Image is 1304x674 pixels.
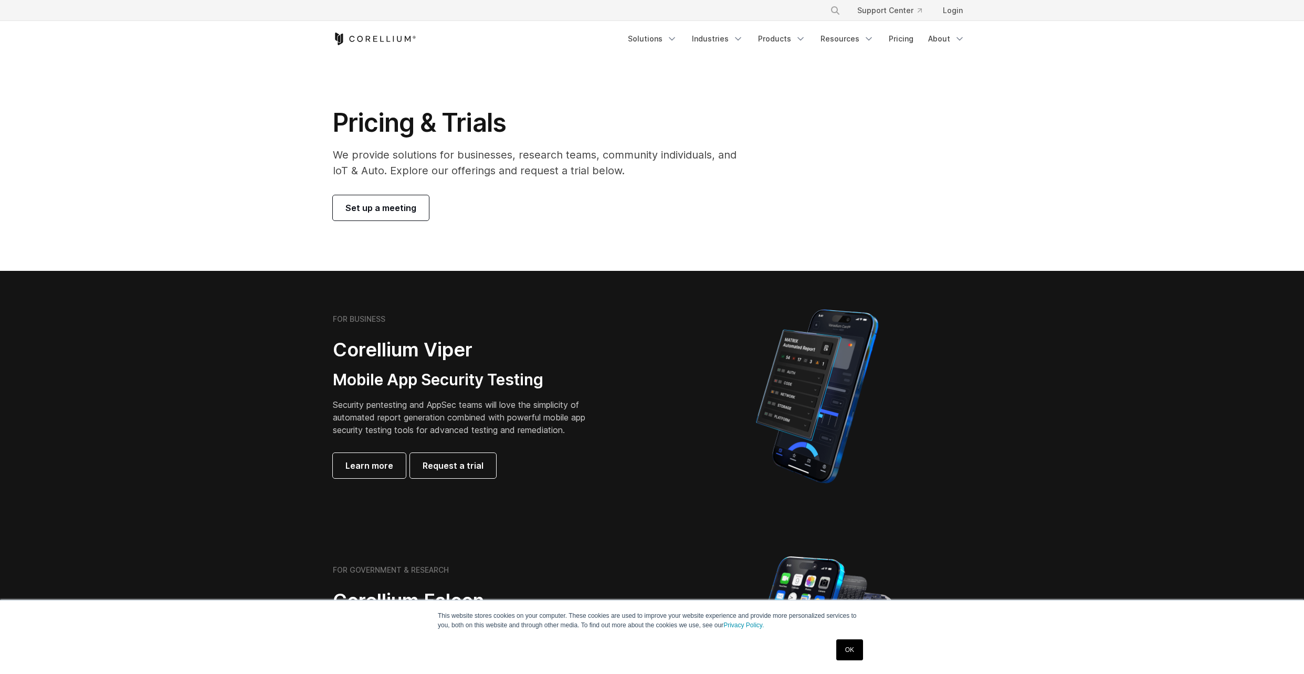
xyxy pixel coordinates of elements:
h2: Corellium Falcon [333,589,627,613]
h3: Mobile App Security Testing [333,370,602,390]
a: Support Center [849,1,930,20]
a: Industries [686,29,750,48]
a: Request a trial [410,453,496,478]
p: Security pentesting and AppSec teams will love the simplicity of automated report generation comb... [333,398,602,436]
a: Pricing [882,29,920,48]
h1: Pricing & Trials [333,107,751,139]
a: Login [934,1,971,20]
div: Navigation Menu [817,1,971,20]
img: Corellium MATRIX automated report on iPhone showing app vulnerability test results across securit... [738,304,896,488]
span: Request a trial [423,459,483,472]
a: About [922,29,971,48]
div: Navigation Menu [622,29,971,48]
a: Solutions [622,29,683,48]
h2: Corellium Viper [333,338,602,362]
a: Set up a meeting [333,195,429,220]
button: Search [826,1,845,20]
a: Corellium Home [333,33,416,45]
a: Learn more [333,453,406,478]
h6: FOR GOVERNMENT & RESEARCH [333,565,449,575]
p: We provide solutions for businesses, research teams, community individuals, and IoT & Auto. Explo... [333,147,751,178]
span: Set up a meeting [345,202,416,214]
span: Learn more [345,459,393,472]
a: Resources [814,29,880,48]
a: Privacy Policy. [723,622,764,629]
p: This website stores cookies on your computer. These cookies are used to improve your website expe... [438,611,866,630]
h6: FOR BUSINESS [333,314,385,324]
a: OK [836,639,863,660]
a: Products [752,29,812,48]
